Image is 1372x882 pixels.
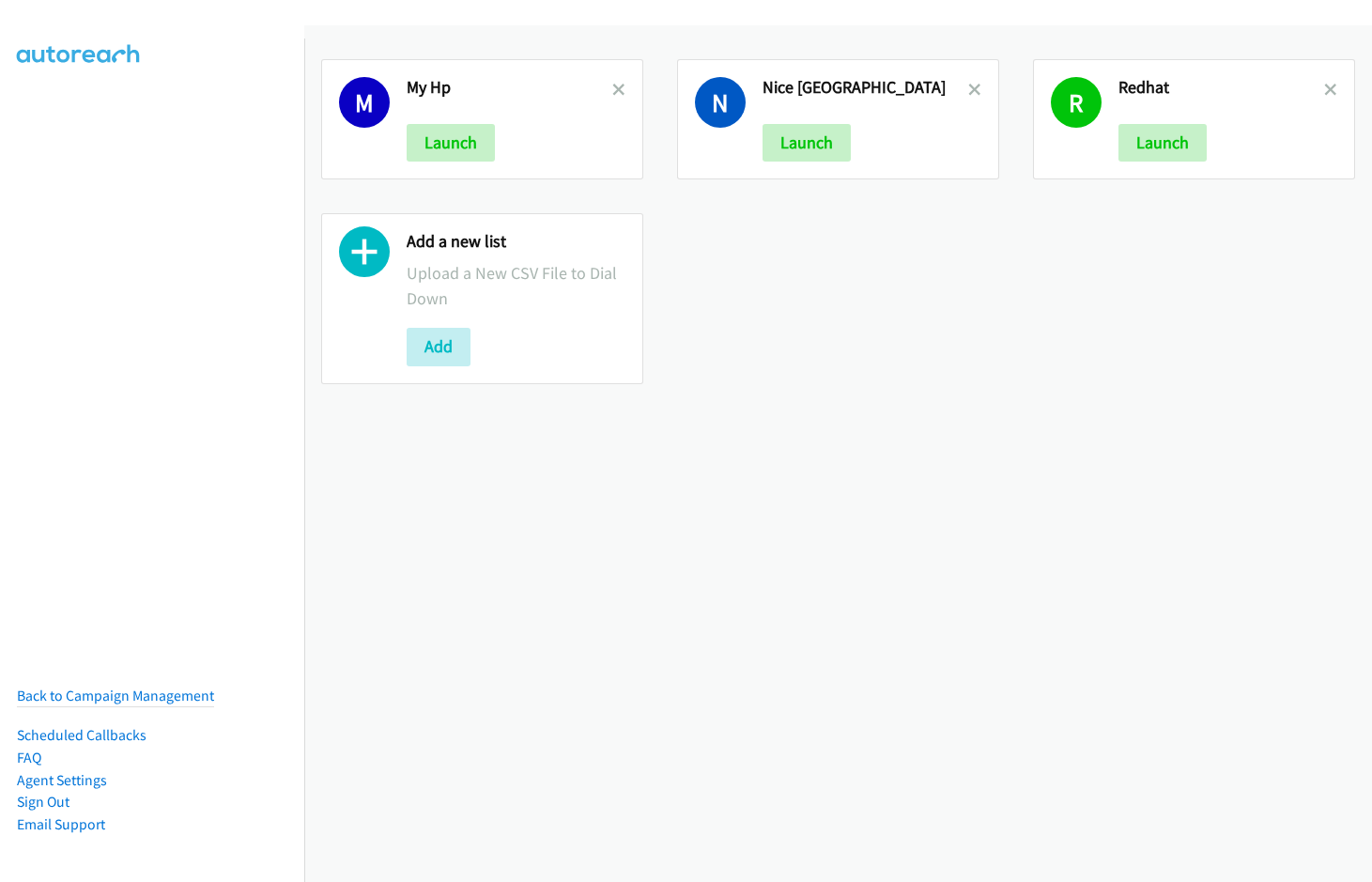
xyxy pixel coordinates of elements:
[1118,124,1207,162] button: Launch
[407,77,612,99] h2: My Hp
[17,749,41,766] a: FAQ
[407,328,470,365] button: Add
[17,815,105,833] a: Email Support
[1118,77,1324,99] h2: Redhat
[763,77,968,99] h2: Nice [GEOGRAPHIC_DATA]
[1051,77,1102,128] h1: R
[407,231,625,253] h2: Add a new list
[763,124,851,162] button: Launch
[407,260,625,311] p: Upload a New CSV File to Dial Down
[695,77,746,128] h1: N
[17,726,146,744] a: Scheduled Callbacks
[17,771,107,789] a: Agent Settings
[339,77,390,128] h1: M
[17,687,214,704] a: Back to Campaign Management
[407,124,495,162] button: Launch
[17,793,69,811] a: Sign Out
